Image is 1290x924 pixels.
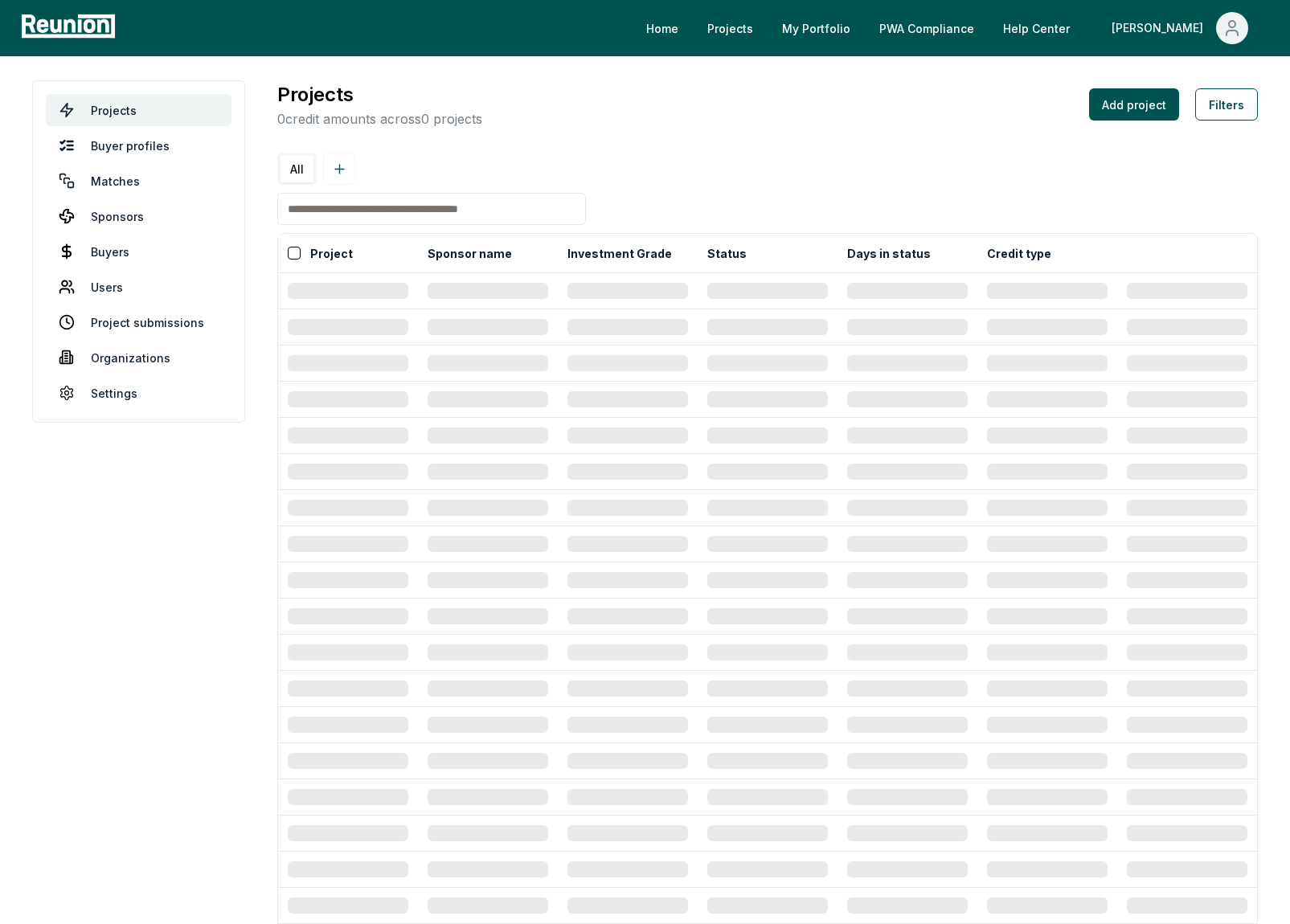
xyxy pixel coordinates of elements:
nav: Main [633,12,1274,44]
a: Organizations [46,341,231,374]
a: Home [633,12,691,44]
button: Investment Grade [564,237,675,269]
p: 0 credit amounts across 0 projects [277,109,482,129]
button: Status [704,237,750,269]
a: My Portfolio [769,12,863,44]
a: Buyers [46,235,231,268]
button: Add project [1089,88,1179,121]
button: Credit type [984,237,1055,269]
a: Projects [694,12,766,44]
a: Projects [46,94,231,126]
a: Matches [46,165,231,197]
a: Project submissions [46,306,231,338]
a: Users [46,271,231,303]
a: PWA Compliance [866,12,987,44]
button: All [281,156,313,182]
a: Buyer profiles [46,129,231,161]
button: [PERSON_NAME] [1099,12,1261,44]
a: Help Center [990,12,1083,44]
a: Settings [46,377,231,409]
button: Days in status [844,237,934,269]
div: [PERSON_NAME] [1112,12,1210,44]
button: Project [307,237,356,269]
button: Sponsor name [424,237,515,269]
a: Sponsors [46,200,231,232]
button: Filters [1195,88,1258,121]
h3: Projects [277,80,482,109]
